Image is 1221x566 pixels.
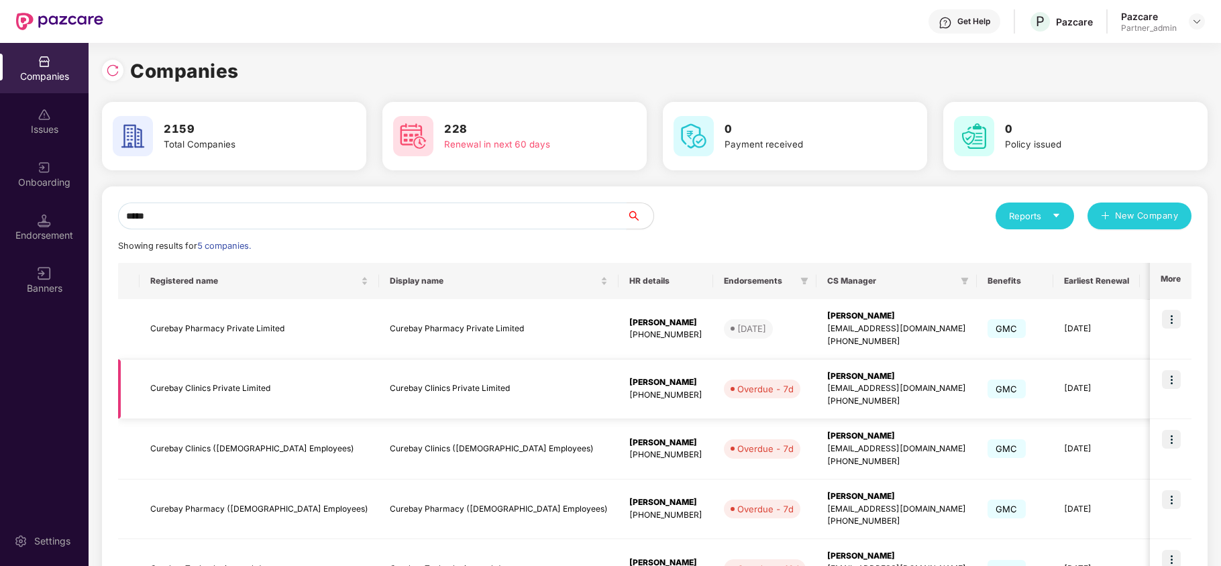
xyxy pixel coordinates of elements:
img: icon [1162,310,1181,329]
div: [EMAIL_ADDRESS][DOMAIN_NAME] [827,503,966,516]
div: Pazcare [1121,10,1177,23]
th: Display name [379,263,619,299]
img: svg+xml;base64,PHN2ZyBpZD0iRHJvcGRvd24tMzJ4MzIiIHhtbG5zPSJodHRwOi8vd3d3LnczLm9yZy8yMDAwL3N2ZyIgd2... [1191,16,1202,27]
div: [EMAIL_ADDRESS][DOMAIN_NAME] [827,382,966,395]
img: svg+xml;base64,PHN2ZyB4bWxucz0iaHR0cDovL3d3dy53My5vcmcvMjAwMC9zdmciIHdpZHRoPSI2MCIgaGVpZ2h0PSI2MC... [674,116,714,156]
img: svg+xml;base64,PHN2ZyB4bWxucz0iaHR0cDovL3d3dy53My5vcmcvMjAwMC9zdmciIHdpZHRoPSI2MCIgaGVpZ2h0PSI2MC... [393,116,433,156]
span: GMC [988,439,1026,458]
img: icon [1162,370,1181,389]
div: Total Companies [164,137,322,152]
div: [PHONE_NUMBER] [629,389,702,402]
img: svg+xml;base64,PHN2ZyB3aWR0aD0iMTQuNSIgaGVpZ2h0PSIxNC41IiB2aWV3Qm94PSIwIDAgMTYgMTYiIGZpbGw9Im5vbm... [38,214,51,227]
div: [EMAIL_ADDRESS][DOMAIN_NAME] [827,323,966,335]
div: Payment received [725,137,883,152]
th: Issues [1140,263,1198,299]
th: Earliest Renewal [1053,263,1140,299]
th: HR details [619,263,713,299]
td: Curebay Clinics Private Limited [379,359,619,420]
button: search [626,203,654,229]
span: GMC [988,500,1026,518]
span: filter [798,273,811,289]
div: Renewal in next 60 days [444,137,602,152]
div: Get Help [957,16,990,27]
div: Settings [30,534,74,548]
img: svg+xml;base64,PHN2ZyB3aWR0aD0iMjAiIGhlaWdodD0iMjAiIHZpZXdCb3g9IjAgMCAyMCAyMCIgZmlsbD0ibm9uZSIgeG... [38,161,51,174]
div: [PHONE_NUMBER] [827,455,966,468]
img: icon [1162,490,1181,509]
span: Endorsements [724,276,795,286]
img: svg+xml;base64,PHN2ZyBpZD0iSXNzdWVzX2Rpc2FibGVkIiB4bWxucz0iaHR0cDovL3d3dy53My5vcmcvMjAwMC9zdmciIH... [38,108,51,121]
td: Curebay Clinics Private Limited [140,359,379,420]
span: Display name [390,276,598,286]
span: caret-down [1052,211,1061,220]
div: Policy issued [1005,137,1163,152]
td: Curebay Pharmacy ([DEMOGRAPHIC_DATA] Employees) [379,479,619,540]
td: Curebay Pharmacy ([DEMOGRAPHIC_DATA] Employees) [140,479,379,540]
div: [PERSON_NAME] [827,490,966,503]
th: More [1150,263,1191,299]
div: Overdue - 7d [737,502,794,516]
span: CS Manager [827,276,955,286]
span: filter [961,277,969,285]
div: [PERSON_NAME] [827,550,966,563]
td: Curebay Clinics ([DEMOGRAPHIC_DATA] Employees) [140,419,379,479]
td: Curebay Pharmacy Private Limited [140,299,379,359]
img: svg+xml;base64,PHN2ZyB4bWxucz0iaHR0cDovL3d3dy53My5vcmcvMjAwMC9zdmciIHdpZHRoPSI2MCIgaGVpZ2h0PSI2MC... [113,116,153,156]
img: svg+xml;base64,PHN2ZyBpZD0iUmVsb2FkLTMyeDMyIiB4bWxucz0iaHR0cDovL3d3dy53My5vcmcvMjAwMC9zdmciIHdpZH... [106,64,119,77]
td: [DATE] [1053,419,1140,479]
div: [PHONE_NUMBER] [827,335,966,348]
div: Reports [1009,209,1061,223]
div: [PHONE_NUMBER] [629,329,702,341]
td: [DATE] [1053,359,1140,420]
img: svg+xml;base64,PHN2ZyBpZD0iU2V0dGluZy0yMHgyMCIgeG1sbnM9Imh0dHA6Ly93d3cudzMub3JnLzIwMDAvc3ZnIiB3aW... [14,534,28,548]
div: Overdue - 7d [737,442,794,455]
img: svg+xml;base64,PHN2ZyB4bWxucz0iaHR0cDovL3d3dy53My5vcmcvMjAwMC9zdmciIHdpZHRoPSI2MCIgaGVpZ2h0PSI2MC... [954,116,994,156]
div: Pazcare [1056,15,1093,28]
img: New Pazcare Logo [16,13,103,30]
th: Registered name [140,263,379,299]
div: [PHONE_NUMBER] [629,449,702,461]
div: [PERSON_NAME] [629,317,702,329]
td: [DATE] [1053,299,1140,359]
span: New Company [1115,209,1179,223]
div: [PHONE_NUMBER] [827,515,966,528]
h3: 0 [1005,121,1163,138]
h3: 2159 [164,121,322,138]
img: icon [1162,430,1181,449]
div: [DATE] [737,322,766,335]
h1: Companies [130,56,239,86]
span: filter [958,273,971,289]
span: filter [800,277,808,285]
th: Benefits [977,263,1053,299]
div: [PHONE_NUMBER] [629,509,702,522]
h3: 228 [444,121,602,138]
div: Partner_admin [1121,23,1177,34]
td: [DATE] [1053,479,1140,540]
span: P [1036,13,1045,30]
div: [PERSON_NAME] [827,430,966,443]
img: svg+xml;base64,PHN2ZyBpZD0iQ29tcGFuaWVzIiB4bWxucz0iaHR0cDovL3d3dy53My5vcmcvMjAwMC9zdmciIHdpZHRoPS... [38,55,51,68]
span: Registered name [150,276,358,286]
div: [EMAIL_ADDRESS][DOMAIN_NAME] [827,443,966,455]
div: Overdue - 7d [737,382,794,396]
span: 5 companies. [197,241,251,251]
button: plusNew Company [1087,203,1191,229]
div: [PERSON_NAME] [827,310,966,323]
span: plus [1101,211,1110,222]
span: search [626,211,653,221]
td: Curebay Pharmacy Private Limited [379,299,619,359]
td: Curebay Clinics ([DEMOGRAPHIC_DATA] Employees) [379,419,619,479]
span: GMC [988,319,1026,338]
div: [PERSON_NAME] [629,437,702,449]
img: svg+xml;base64,PHN2ZyB3aWR0aD0iMTYiIGhlaWdodD0iMTYiIHZpZXdCb3g9IjAgMCAxNiAxNiIgZmlsbD0ibm9uZSIgeG... [38,267,51,280]
span: GMC [988,380,1026,398]
img: svg+xml;base64,PHN2ZyBpZD0iSGVscC0zMngzMiIgeG1sbnM9Imh0dHA6Ly93d3cudzMub3JnLzIwMDAvc3ZnIiB3aWR0aD... [939,16,952,30]
h3: 0 [725,121,883,138]
div: [PERSON_NAME] [827,370,966,383]
span: Showing results for [118,241,251,251]
div: [PERSON_NAME] [629,496,702,509]
div: [PHONE_NUMBER] [827,395,966,408]
div: [PERSON_NAME] [629,376,702,389]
